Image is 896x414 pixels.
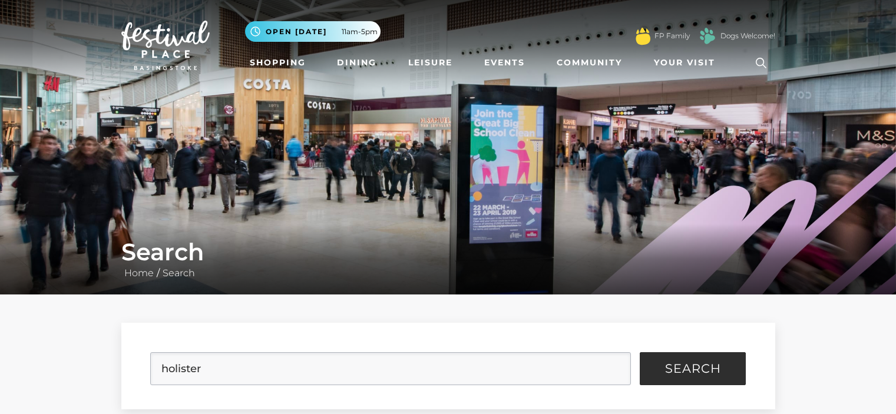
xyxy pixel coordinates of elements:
span: Search [665,363,721,375]
button: Search [640,352,746,385]
a: Events [480,52,530,74]
a: Community [552,52,627,74]
a: Leisure [404,52,457,74]
input: Search Site [150,352,631,385]
a: Search [160,267,198,279]
span: Open [DATE] [266,27,327,37]
span: Your Visit [654,57,715,69]
h1: Search [121,238,775,266]
a: Home [121,267,157,279]
div: / [113,238,784,280]
button: Open [DATE] 11am-5pm [245,21,381,42]
span: 11am-5pm [342,27,378,37]
a: Dining [332,52,381,74]
a: Shopping [245,52,310,74]
a: Dogs Welcome! [720,31,775,41]
a: FP Family [654,31,690,41]
a: Your Visit [649,52,726,74]
img: Festival Place Logo [121,21,210,70]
